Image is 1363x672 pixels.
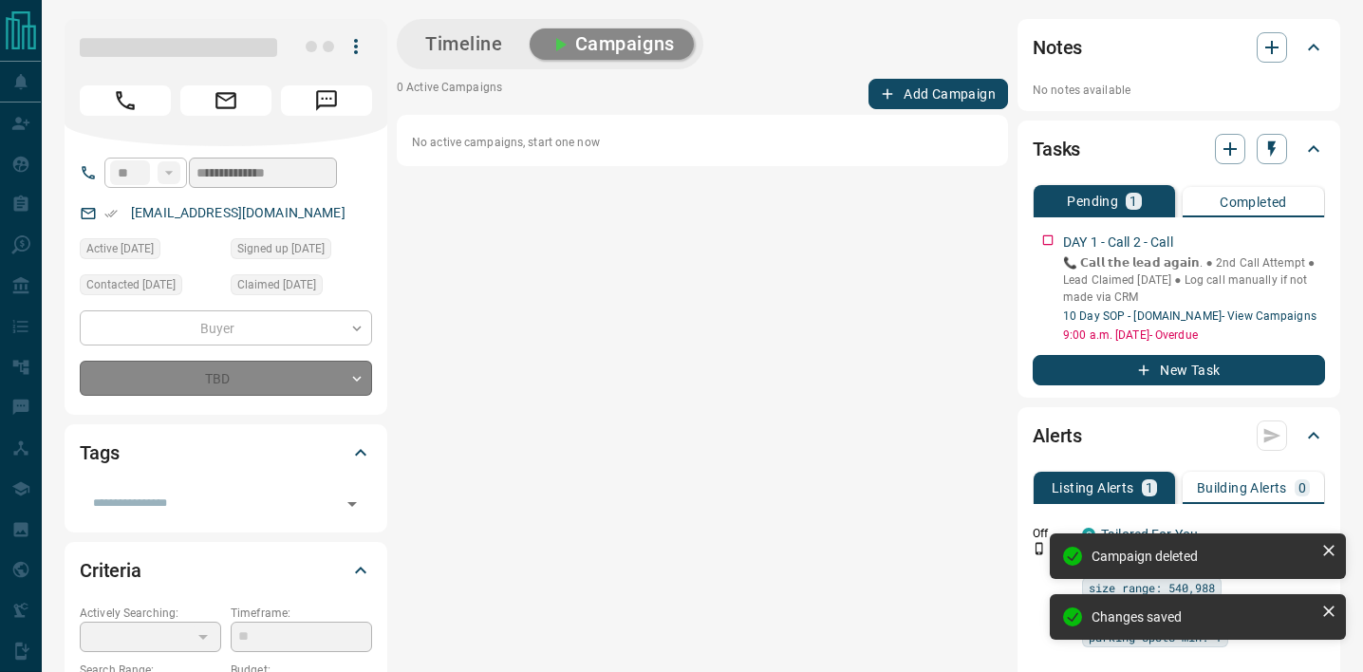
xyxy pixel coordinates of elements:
button: Open [339,491,365,517]
button: Add Campaign [868,79,1008,109]
a: 10 Day SOP - [DOMAIN_NAME]- View Campaigns [1063,309,1316,323]
p: DAY 1 - Call 2 - Call [1063,233,1173,252]
button: New Task [1033,355,1325,385]
p: 1 [1130,195,1137,208]
p: 0 Active Campaigns [397,79,502,109]
div: Changes saved [1092,609,1314,625]
div: TBD [80,361,372,396]
span: Claimed [DATE] [237,275,316,294]
div: Sun Jul 13 2025 [80,274,221,301]
div: Sun Jul 13 2025 [231,238,372,265]
p: 9:00 a.m. [DATE] - Overdue [1063,327,1325,344]
div: Fri Jul 25 2025 [80,238,221,265]
p: Pending [1067,195,1118,208]
button: Timeline [406,28,522,60]
p: Listing Alerts [1052,481,1134,495]
h2: Criteria [80,555,141,586]
div: Criteria [80,548,372,593]
p: No notes available [1033,82,1325,99]
span: Email [180,85,271,116]
span: Contacted [DATE] [86,275,176,294]
span: Signed up [DATE] [237,239,325,258]
div: Sun Jul 13 2025 [231,274,372,301]
button: Campaigns [530,28,694,60]
p: Completed [1220,196,1287,209]
p: Actively Searching: [80,605,221,622]
a: Tailored For You [1101,527,1198,542]
svg: Email Verified [104,207,118,220]
h2: Tags [80,438,119,468]
div: Tasks [1033,126,1325,172]
svg: Push Notification Only [1033,542,1046,555]
div: Alerts [1033,413,1325,458]
span: Message [281,85,372,116]
p: 📞 𝗖𝗮𝗹𝗹 𝘁𝗵𝗲 𝗹𝗲𝗮𝗱 𝗮𝗴𝗮𝗶𝗻. ● 2nd Call Attempt ● Lead Claimed [DATE] ‎● Log call manually if not made ... [1063,254,1325,306]
p: Building Alerts [1197,481,1287,495]
span: Call [80,85,171,116]
div: Notes [1033,25,1325,70]
h2: Notes [1033,32,1082,63]
span: Active [DATE] [86,239,154,258]
div: Campaign deleted [1092,549,1314,564]
a: [EMAIL_ADDRESS][DOMAIN_NAME] [131,205,345,220]
h2: Alerts [1033,420,1082,451]
p: 0 [1298,481,1306,495]
div: Buyer [80,310,372,345]
p: Timeframe: [231,605,372,622]
p: 1 [1146,481,1153,495]
p: Off [1033,525,1071,542]
p: No active campaigns, start one now [412,134,993,151]
div: condos.ca [1082,528,1095,541]
div: Tags [80,430,372,476]
h2: Tasks [1033,134,1080,164]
